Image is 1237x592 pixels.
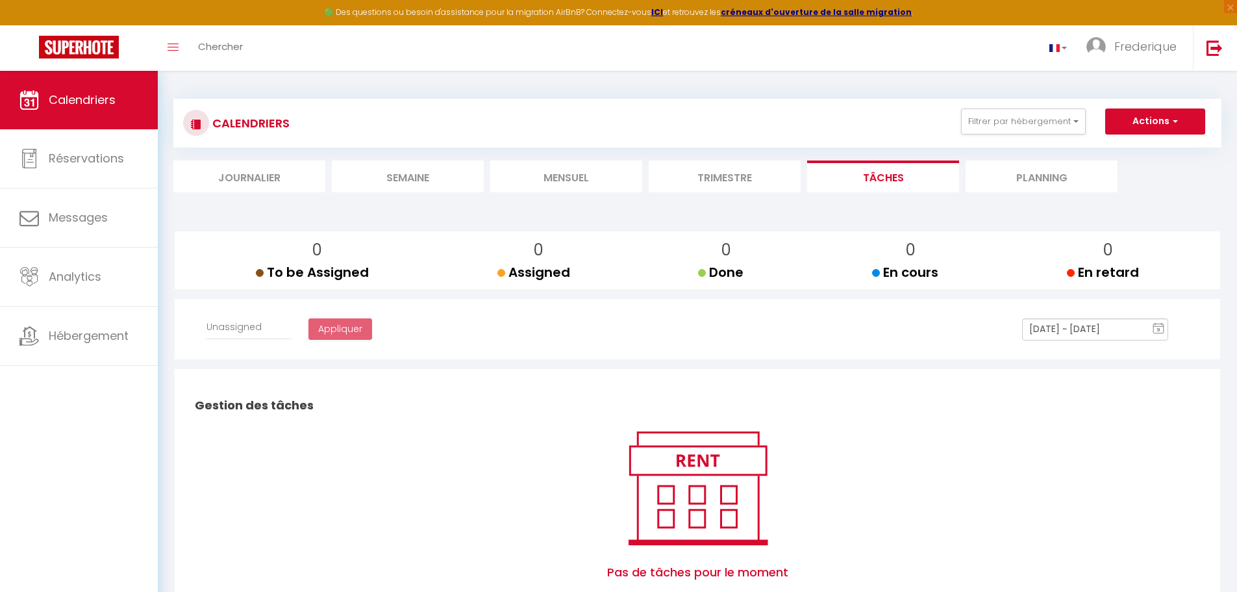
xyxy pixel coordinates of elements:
span: Done [698,263,743,281]
span: Analytics [49,268,101,285]
h2: Gestion des tâches [192,385,1203,426]
span: To be Assigned [256,263,369,281]
span: Calendriers [49,92,116,108]
p: 0 [508,238,570,263]
span: Chercher [198,40,243,53]
span: Frederique [1114,38,1177,55]
li: Journalier [173,161,325,192]
p: 0 [1077,238,1139,263]
li: Tâches [807,161,959,192]
span: En retard [1067,263,1139,281]
a: créneaux d'ouverture de la salle migration [721,6,912,18]
a: ... Frederique [1077,25,1193,71]
a: ICI [651,6,663,18]
input: Select Date Range [1022,318,1168,341]
h3: CALENDRIERS [209,109,290,138]
p: 0 [266,238,369,263]
text: 9 [1157,327,1160,333]
span: Assigned [497,263,570,281]
li: Mensuel [490,161,642,192]
span: En cours [872,263,938,281]
li: Semaine [332,161,484,192]
button: Ouvrir le widget de chat LiveChat [10,5,49,44]
span: Réservations [49,150,124,166]
img: logout [1206,40,1223,56]
li: Planning [966,161,1118,192]
li: Trimestre [649,161,801,192]
span: Hébergement [49,328,129,344]
img: rent.png [615,426,781,550]
p: 0 [882,238,938,263]
span: Messages [49,209,108,225]
p: 0 [708,238,743,263]
button: Actions [1105,109,1205,135]
img: ... [1086,37,1106,57]
button: Appliquer [308,318,372,341]
a: Chercher [188,25,253,71]
button: Filtrer par hébergement [961,109,1086,135]
img: Super Booking [39,36,119,58]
